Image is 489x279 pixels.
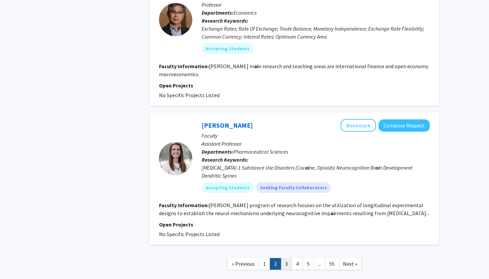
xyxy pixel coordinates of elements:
a: 4 [292,258,303,270]
p: Professor [202,1,430,9]
span: No Specific Projects Listed [159,231,220,237]
span: Economics [234,9,256,16]
button: Add Kristen McLaurin to Bookmarks [341,119,376,132]
b: Faculty Information: [159,202,209,209]
b: Departments: [202,9,234,16]
span: Next » [343,260,357,267]
b: Faculty Information: [159,63,209,70]
mat-chip: Seeking Faculty Collaborators [256,182,331,193]
span: Pharmaceutical Sciences [234,148,288,155]
mat-chip: Accepting Students [202,182,253,193]
b: Research Keywords: [202,17,248,24]
span: No Specific Projects Listed [159,92,220,98]
b: ai [305,164,309,171]
p: Assistant Professor [202,140,430,148]
div: Exchange Rates; Rate Of Exchange; Trade Balance; Monetary Independence; Exchange Rate Flexibility... [202,25,430,41]
fg-read-more: [PERSON_NAME] program of research focuses on the utilization of longitudinal experimental designs... [159,202,429,216]
a: 5 [303,258,314,270]
div: [MEDICAL_DATA]-1 Substance Use Disorders (Coc ne, Opioids) Neurocognition Br n Development Dendri... [202,164,430,180]
p: Open Projects [159,220,430,228]
a: Previous [228,258,259,270]
a: [PERSON_NAME] [202,121,253,129]
a: 55 [325,258,339,270]
a: Next [339,258,362,270]
span: « Previous [232,260,255,267]
iframe: Chat [5,249,28,274]
a: 3 [281,258,292,270]
fg-read-more: [PERSON_NAME] m n research and teaching areas are international finance and open economy macroeco... [159,63,428,77]
nav: Page navigation [150,251,439,278]
button: Compose Request to Kristen McLaurin [379,119,430,132]
p: Open Projects [159,81,430,89]
b: ai [254,63,258,70]
mat-chip: Accepting Students [202,43,253,54]
b: Research Keywords: [202,156,248,163]
span: ... [318,260,321,267]
a: 1 [259,258,270,270]
p: Faculty [202,132,430,140]
a: 2 [270,258,281,270]
b: ai [330,210,335,216]
b: Departments: [202,148,234,155]
b: ai [375,164,380,171]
